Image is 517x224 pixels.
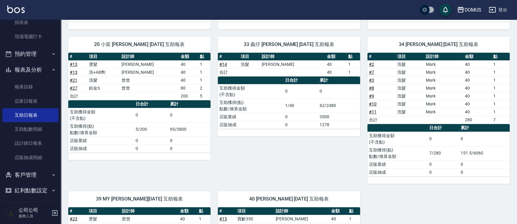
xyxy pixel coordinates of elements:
[428,160,459,168] td: 0
[459,160,510,168] td: 0
[2,167,58,183] button: 客戶管理
[424,108,463,116] td: Mark
[168,122,211,137] td: 95/3800
[179,76,198,84] td: 40
[198,76,211,84] td: 1
[87,76,120,84] td: 洗髮
[68,100,211,153] table: a dense table
[218,68,239,76] td: 合計
[198,68,211,76] td: 1
[396,92,424,100] td: 洗髮
[492,60,510,68] td: 1
[225,196,353,202] span: 40 [PERSON_NAME] [DATE] 互助報表
[2,80,58,94] a: 報表目錄
[463,76,492,84] td: 40
[369,101,377,106] a: #10
[2,62,58,78] button: 報表及分析
[459,132,510,146] td: 0
[236,207,274,215] th: 項目
[274,207,329,215] th: 設計師
[424,53,463,61] th: 設計師
[134,108,168,122] td: 0
[396,76,424,84] td: 洗髮
[68,137,134,144] td: 店販業績
[219,62,227,67] a: #14
[428,146,459,160] td: 7/280
[369,70,374,75] a: #7
[120,76,179,84] td: 曾曾
[424,68,463,76] td: Mark
[179,207,197,215] th: 金額
[325,68,347,76] td: 40
[348,215,360,223] td: 1
[424,76,463,84] td: Mark
[367,168,428,176] td: 店販抽成
[134,122,168,137] td: 5/200
[325,60,347,68] td: 40
[218,207,236,215] th: #
[459,146,510,160] td: 151.5/6060
[120,53,179,61] th: 設計師
[492,53,510,61] th: 點
[2,136,58,150] a: 設計師日報表
[463,108,492,116] td: 40
[396,60,424,68] td: 洗髮
[87,68,120,76] td: 洗+AB劑
[218,121,284,129] td: 店販抽成
[2,108,58,122] a: 互助日報表
[424,84,463,92] td: Mark
[424,60,463,68] td: Mark
[68,92,87,100] td: 合計
[168,137,211,144] td: 0
[179,53,198,61] th: 金額
[120,68,179,76] td: [PERSON_NAME]
[70,78,77,83] a: #21
[463,60,492,68] td: 40
[428,168,459,176] td: 0
[369,109,377,114] a: #11
[367,116,396,124] td: 合計
[76,41,203,48] span: 20 小宸 [PERSON_NAME] [DATE] 互助報表
[218,98,284,113] td: 互助獲得(點) 點數/換算金額
[2,151,58,165] a: 店販抽成明細
[375,41,502,48] span: 34 [PERSON_NAME] [DATE] 互助報表
[330,215,348,223] td: 40
[486,4,510,16] button: 登出
[318,113,360,121] td: 3500
[179,92,198,100] td: 200
[347,60,360,68] td: 1
[5,207,17,219] img: Person
[68,53,87,61] th: #
[19,213,50,219] p: 服務人員
[284,121,318,129] td: 0
[87,215,120,223] td: 燙髮
[179,60,198,68] td: 40
[463,116,492,124] td: 280
[70,86,77,91] a: #27
[87,207,120,215] th: 項目
[428,124,459,132] th: 日合計
[2,16,58,30] a: 排班表
[236,215,274,223] td: 寶齡350
[2,183,58,198] button: 紅利點數設定
[70,70,77,75] a: #13
[218,84,284,98] td: 互助獲得金額 (不含點)
[464,6,481,14] div: DOMUS
[134,100,168,108] th: 日合計
[239,53,260,61] th: 項目
[369,62,374,67] a: #2
[463,68,492,76] td: 40
[168,100,211,108] th: 累計
[318,76,360,84] th: 累計
[68,122,134,137] td: 互助獲得(點) 點數/換算金額
[455,4,484,16] button: DOMUS
[284,84,318,98] td: 0
[284,113,318,121] td: 0
[120,60,179,68] td: [PERSON_NAME]
[120,215,179,223] td: 曾曾
[428,132,459,146] td: 0
[239,60,260,68] td: 洗髮
[179,84,198,92] td: 80
[70,62,77,67] a: #13
[87,84,120,92] td: 鉑金S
